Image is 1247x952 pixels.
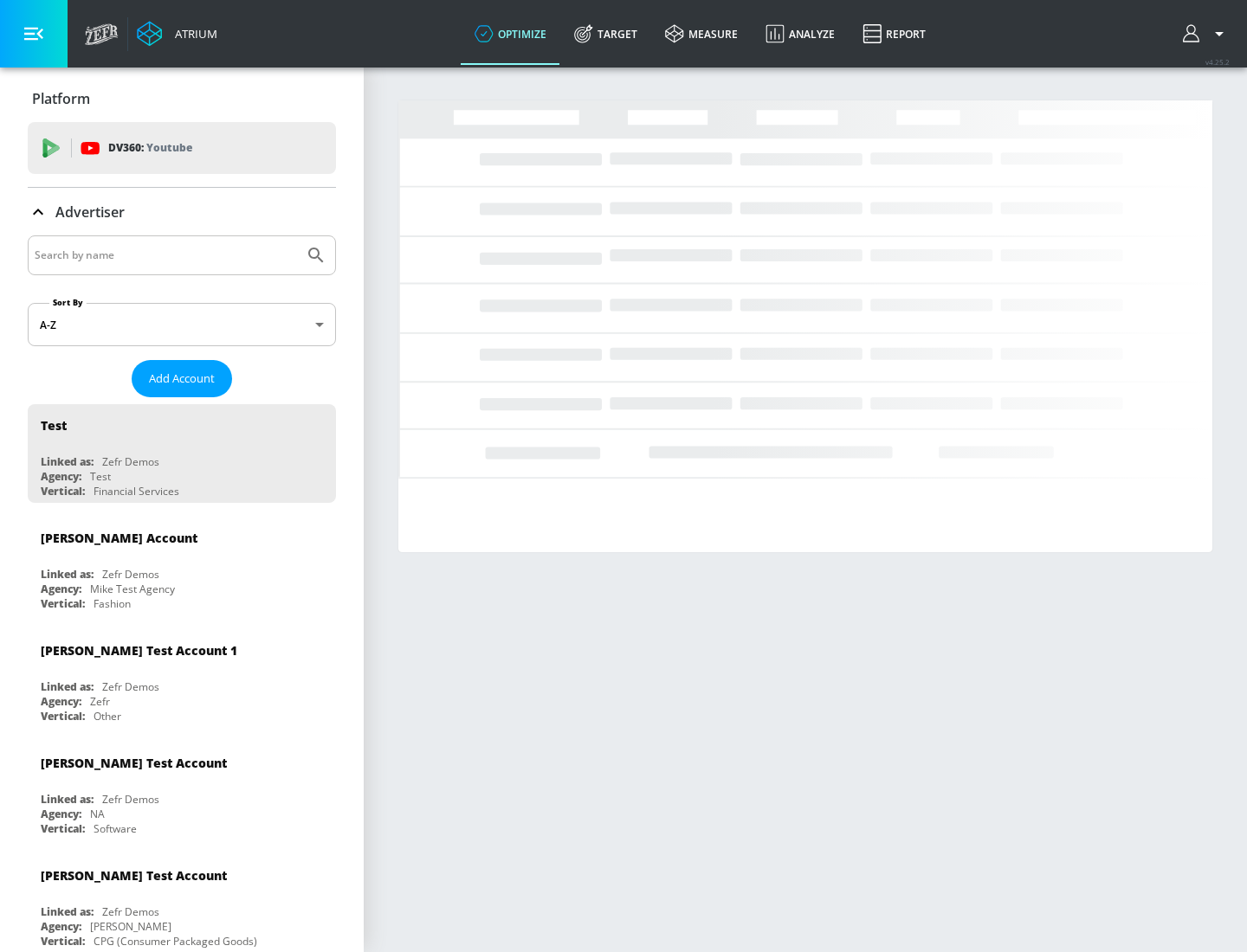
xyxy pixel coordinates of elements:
div: Agency: [41,807,81,821]
a: Report [849,3,940,65]
div: Atrium [168,26,217,42]
div: Vertical: [41,484,85,499]
div: Platform [28,74,336,123]
p: DV360: [108,138,192,158]
div: Agency: [41,919,81,934]
div: Vertical: [41,596,85,611]
div: Zefr [90,694,110,709]
div: Linked as: [41,679,94,694]
label: Sort By [49,297,87,308]
div: Fashion [94,596,131,611]
div: [PERSON_NAME] [90,919,171,934]
div: A-Z [28,303,336,346]
div: Mike Test Agency [90,582,175,596]
button: Add Account [132,360,232,397]
div: Vertical: [41,709,85,724]
div: [PERSON_NAME] Test Account 1Linked as:Zefr DemosAgency:ZefrVertical:Other [28,629,336,728]
span: Add Account [149,369,215,389]
div: Software [94,821,137,836]
div: [PERSON_NAME] Test Account 1 [41,642,237,659]
div: [PERSON_NAME] Test Account [41,867,227,884]
div: Advertiser [28,188,336,236]
div: [PERSON_NAME] Test AccountLinked as:Zefr DemosAgency:NAVertical:Software [28,742,336,840]
div: CPG (Consumer Packaged Goods) [94,934,257,949]
div: Agency: [41,582,81,596]
div: Test [41,417,67,434]
div: Zefr Demos [102,679,159,694]
a: measure [651,3,752,65]
div: TestLinked as:Zefr DemosAgency:TestVertical:Financial Services [28,404,336,503]
p: Youtube [146,138,192,157]
div: Zefr Demos [102,567,159,582]
div: DV360: Youtube [28,122,336,174]
div: Agency: [41,469,81,484]
a: Target [560,3,651,65]
div: Zefr Demos [102,904,159,919]
div: Zefr Demos [102,792,159,807]
div: Linked as: [41,904,94,919]
p: Platform [32,89,90,108]
div: Test [90,469,111,484]
a: Atrium [137,21,217,47]
p: Advertiser [55,203,125,222]
div: Financial Services [94,484,179,499]
div: Zefr Demos [102,454,159,469]
div: [PERSON_NAME] AccountLinked as:Zefr DemosAgency:Mike Test AgencyVertical:Fashion [28,517,336,615]
div: Other [94,709,121,724]
a: Analyze [752,3,849,65]
div: Linked as: [41,792,94,807]
span: v 4.25.2 [1205,57,1230,67]
input: Search by name [35,244,297,267]
div: [PERSON_NAME] Account [41,530,197,546]
div: Vertical: [41,934,85,949]
div: Vertical: [41,821,85,836]
div: [PERSON_NAME] Test Account [41,755,227,771]
div: Linked as: [41,567,94,582]
div: Linked as: [41,454,94,469]
div: NA [90,807,105,821]
a: optimize [461,3,560,65]
div: Agency: [41,694,81,709]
